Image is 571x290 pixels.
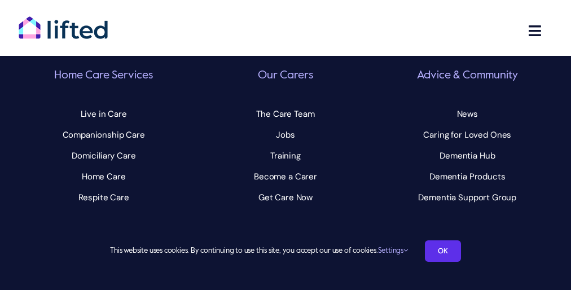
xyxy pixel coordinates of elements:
[17,104,190,124] a: Live in Care
[17,125,190,145] a: Companionship Care
[276,126,295,144] span: Jobs
[457,105,478,123] span: News
[199,125,372,145] a: Jobs
[17,166,190,187] a: Home Care
[63,126,145,144] span: Companionship Care
[256,105,314,123] span: The Care Team
[17,146,190,166] a: Domiciliary Care
[381,166,554,187] a: Dementia Products
[381,146,554,166] a: Dementia Hub
[78,188,129,206] span: Respite Care
[81,105,127,123] span: Live in Care
[17,68,190,84] h6: Home Care Services
[199,104,372,124] a: The Care Team
[199,104,372,208] nav: Our Carers
[381,104,554,208] nav: Advice & Community
[199,68,372,84] h6: Our Carers
[82,168,126,186] span: Home Care
[381,104,554,124] a: News
[17,187,190,208] a: Respite Care
[423,126,511,144] span: Caring for Loved Ones
[381,187,554,208] a: Dementia Support Group
[381,125,554,145] a: Caring for Loved Ones
[419,17,553,45] nav: Main Menu
[199,166,372,187] a: Become a Carer
[258,188,313,206] span: Get Care Now
[110,242,407,260] span: This website uses cookies. By continuing to use this site, you accept our use of cookies.
[418,188,516,206] span: Dementia Support Group
[425,240,461,262] a: OK
[199,146,372,166] a: Training
[199,187,372,208] a: Get Care Now
[72,147,136,165] span: Domiciliary Care
[270,147,301,165] span: Training
[440,147,495,165] span: Dementia Hub
[18,16,108,27] a: lifted-logo
[17,104,190,208] nav: Home Care Services
[429,168,505,186] span: Dementia Products
[254,168,317,186] span: Become a Carer
[381,68,554,84] h6: Advice & Community
[378,247,408,254] a: Settings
